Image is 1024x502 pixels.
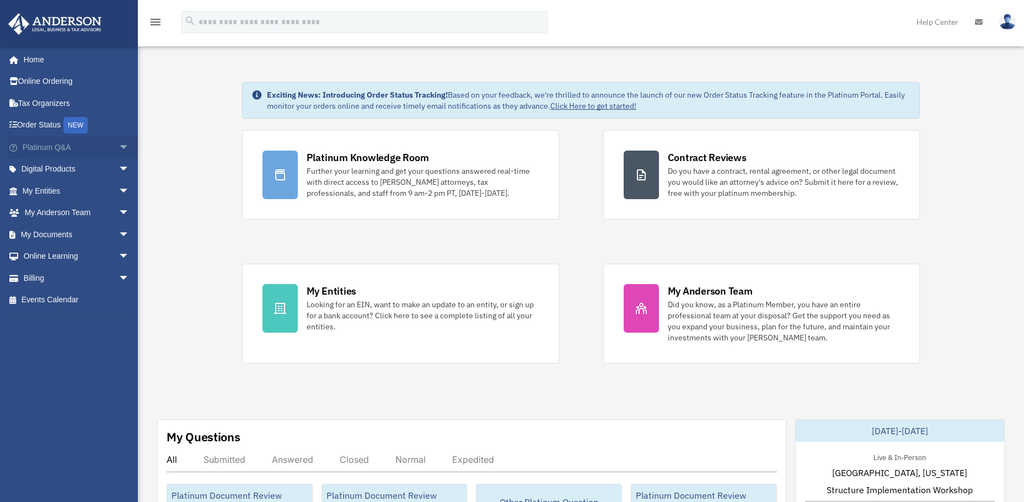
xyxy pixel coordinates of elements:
span: arrow_drop_down [119,202,141,225]
span: [GEOGRAPHIC_DATA], [US_STATE] [832,466,967,479]
a: Platinum Q&Aarrow_drop_down [8,136,146,158]
span: arrow_drop_down [119,136,141,159]
div: Normal [395,454,426,465]
div: [DATE]-[DATE] [796,420,1004,442]
div: My Questions [167,429,240,445]
a: Order StatusNEW [8,114,146,137]
a: Contract Reviews Do you have a contract, rental agreement, or other legal document you would like... [603,130,920,220]
a: My Entitiesarrow_drop_down [8,180,146,202]
a: My Documentsarrow_drop_down [8,223,146,245]
img: User Pic [999,14,1016,30]
span: arrow_drop_down [119,158,141,181]
a: My Entities Looking for an EIN, want to make an update to an entity, or sign up for a bank accoun... [242,264,559,364]
a: Digital Productsarrow_drop_down [8,158,146,180]
span: arrow_drop_down [119,223,141,246]
div: All [167,454,177,465]
img: Anderson Advisors Platinum Portal [5,13,105,35]
div: Submitted [203,454,245,465]
strong: Exciting News: Introducing Order Status Tracking! [267,90,448,100]
a: Online Learningarrow_drop_down [8,245,146,268]
div: Contract Reviews [668,151,747,164]
i: menu [149,15,162,29]
div: Closed [340,454,369,465]
div: Did you know, as a Platinum Member, you have an entire professional team at your disposal? Get th... [668,299,900,343]
div: My Anderson Team [668,284,753,298]
div: Looking for an EIN, want to make an update to an entity, or sign up for a bank account? Click her... [307,299,539,332]
div: Based on your feedback, we're thrilled to announce the launch of our new Order Status Tracking fe... [267,89,911,111]
a: Online Ordering [8,71,146,93]
div: Do you have a contract, rental agreement, or other legal document you would like an attorney's ad... [668,165,900,199]
div: Further your learning and get your questions answered real-time with direct access to [PERSON_NAM... [307,165,539,199]
a: My Anderson Team Did you know, as a Platinum Member, you have an entire professional team at your... [603,264,920,364]
div: My Entities [307,284,356,298]
span: Structure Implementation Workshop [827,483,973,496]
span: arrow_drop_down [119,245,141,268]
a: Click Here to get started! [550,101,636,111]
a: Platinum Knowledge Room Further your learning and get your questions answered real-time with dire... [242,130,559,220]
div: NEW [63,117,88,133]
a: Events Calendar [8,289,146,311]
a: menu [149,19,162,29]
span: arrow_drop_down [119,180,141,202]
i: search [184,15,196,27]
a: Billingarrow_drop_down [8,267,146,289]
a: Tax Organizers [8,92,146,114]
div: Answered [272,454,313,465]
a: Home [8,49,141,71]
a: My Anderson Teamarrow_drop_down [8,202,146,224]
div: Expedited [452,454,494,465]
span: arrow_drop_down [119,267,141,290]
div: Platinum Knowledge Room [307,151,429,164]
div: Live & In-Person [865,451,935,462]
